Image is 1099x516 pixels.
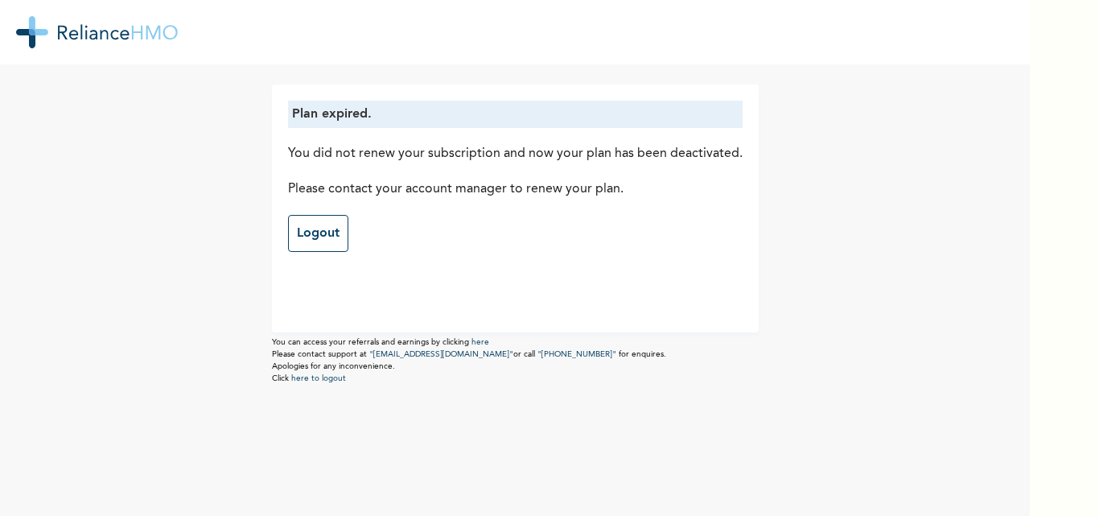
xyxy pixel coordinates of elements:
a: here [471,338,489,346]
a: Logout [288,215,348,252]
p: You can access your referrals and earnings by clicking [272,336,759,349]
a: "[PHONE_NUMBER]" [537,350,616,358]
p: Click [272,373,759,385]
p: You did not renew your subscription and now your plan has been deactivated. [288,144,743,163]
p: Plan expired. [292,105,739,124]
a: here to logout [291,374,346,382]
img: RelianceHMO [16,16,178,48]
p: Please contact support at or call for enquires. Apologies for any inconvenience. [272,349,759,373]
a: "[EMAIL_ADDRESS][DOMAIN_NAME]" [369,350,513,358]
p: Please contact your account manager to renew your plan. [288,180,743,199]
